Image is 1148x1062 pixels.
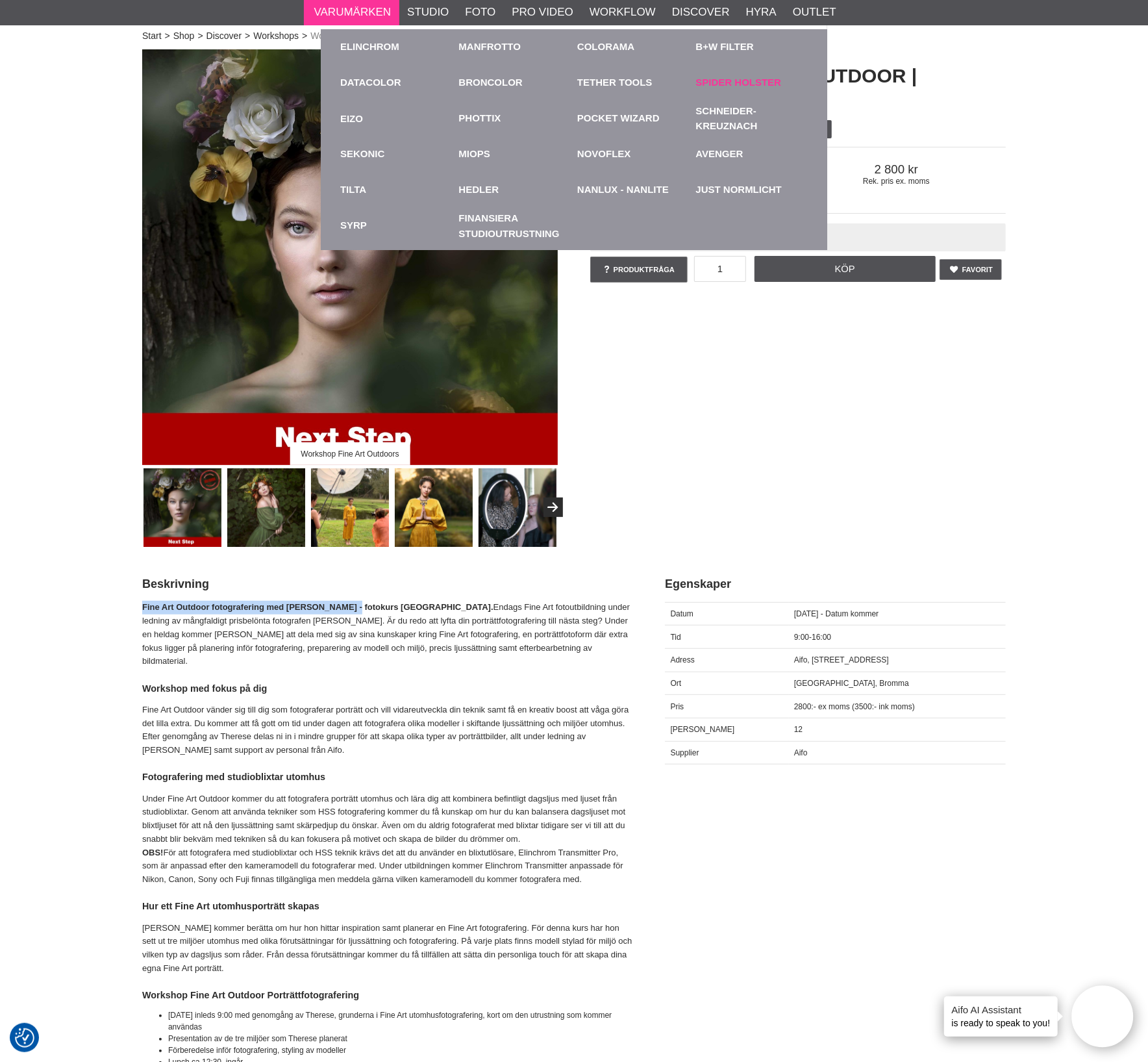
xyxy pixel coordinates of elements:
[794,655,889,664] span: Aifo, [STREET_ADDRESS]
[696,104,808,133] a: Schneider-Kreuznach
[794,748,808,757] span: Aifo
[671,702,684,711] span: Pris
[787,162,1006,177] span: 2 800
[465,4,495,21] a: Foto
[206,29,242,43] a: Discover
[15,1026,34,1050] button: Samtyckesinställningar
[340,183,366,197] a: TILTA
[696,75,782,90] a: Spider Holster
[944,996,1058,1037] div: is ready to speak to you!
[459,147,490,162] a: Miops
[314,4,392,21] a: Varumärken
[577,40,634,55] a: Colorama
[168,1044,632,1056] li: Förberedelse inför fotografering, styling av modeller
[479,468,557,547] img: Inspiration för make-up / styling
[142,602,493,612] strong: Fine Art Outdoor fotografering med [PERSON_NAME] - fotokurs [GEOGRAPHIC_DATA].
[665,576,1006,592] h2: Egenskaper
[253,29,299,43] a: Workshops
[671,609,693,618] span: Datum
[15,1028,34,1048] img: Revisit consent button
[168,1033,632,1044] li: Presentation av de tre miljöer som Therese planerat
[459,183,499,197] a: Hedler
[245,29,250,43] span: >
[142,601,632,668] p: Endags Fine Art fotoutbildning under ledning av mångfaldigt prisbelönta fotografen [PERSON_NAME]....
[696,40,754,55] a: B+W Filter
[793,4,836,21] a: Outlet
[577,147,631,162] a: Novoflex
[142,792,632,887] p: Under Fine Art Outdoor kommer du att fotografera porträtt utomhus och lära dig att kombinera befi...
[173,29,195,43] a: Shop
[142,682,632,695] h4: Workshop med fokus på dig
[142,29,162,43] a: Start
[459,40,521,55] a: Manfrotto
[940,259,1001,280] a: Favorit
[590,257,688,283] a: Produktfråga
[577,111,660,126] a: Pocket Wizard
[671,655,695,664] span: Adress
[671,633,681,642] span: Tid
[794,702,915,711] span: 2800:- ex moms (3500:- ink moms)
[459,208,571,244] a: Finansiera Studioutrustning
[340,40,399,55] a: Elinchrom
[142,848,164,857] strong: OBS!
[340,147,384,162] a: Sekonic
[671,725,735,734] span: [PERSON_NAME]
[142,576,632,592] h2: Beskrivning
[952,1003,1051,1017] h4: Aifo AI Assistant
[165,29,170,43] span: >
[672,4,730,21] a: Discover
[290,442,410,465] div: Workshop Fine Art Outdoors
[395,468,473,547] img: Blanda befintligt ljus med blixtljus
[340,75,401,90] a: Datacolor
[746,4,777,21] a: Hyra
[340,101,453,136] a: EIZO
[227,468,306,547] img: Lär dig välja miljö och styling av modell
[543,498,563,517] button: Next
[794,725,803,734] span: 12
[311,468,390,547] img: Upptäck fördelarna med studioblixt utomhus
[512,4,573,21] a: Pro Video
[696,183,782,197] a: Just Normlicht
[696,147,743,162] a: Avenger
[142,49,558,465] img: Workshop Fine Art Outdoors
[590,4,656,21] a: Workflow
[142,900,632,913] h4: Hur ett Fine Art utomhusporträtt skapas
[794,679,909,688] span: [GEOGRAPHIC_DATA], Bromma
[755,256,936,282] a: Köp
[407,4,449,21] a: Studio
[794,633,831,642] span: 9:00-16:00
[787,177,1006,186] span: Rek. pris ex. moms
[142,922,632,976] p: [PERSON_NAME] kommer berätta om hur hon hittar inspiration samt planerar en Fine Art fotograferin...
[197,29,203,43] span: >
[143,468,222,547] img: Workshop Fine Art Outdoors
[459,75,523,90] a: Broncolor
[794,609,879,618] span: [DATE] - Datum kommer
[671,748,699,757] span: Supplier
[168,1009,632,1033] li: [DATE] inleds 9:00 med genomgång av Therese, grunderna i Fine Art utomhusfotografering, kort om d...
[577,75,653,90] a: Tether Tools
[310,29,523,43] span: Workshop Fine Art Outdoor | [GEOGRAPHIC_DATA]
[577,183,669,197] a: Nanlux - Nanlite
[340,218,367,233] a: Syrp
[302,29,307,43] span: >
[142,703,632,757] p: Fine Art Outdoor vänder sig till dig som fotograferar porträtt och vill vidareutveckla din teknik...
[459,111,501,126] a: Phottix
[142,770,632,783] h4: Fotografering med studioblixtar utomhus
[671,679,682,688] span: Ort
[142,989,632,1002] h4: Workshop Fine Art Outdoor Porträttfotografering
